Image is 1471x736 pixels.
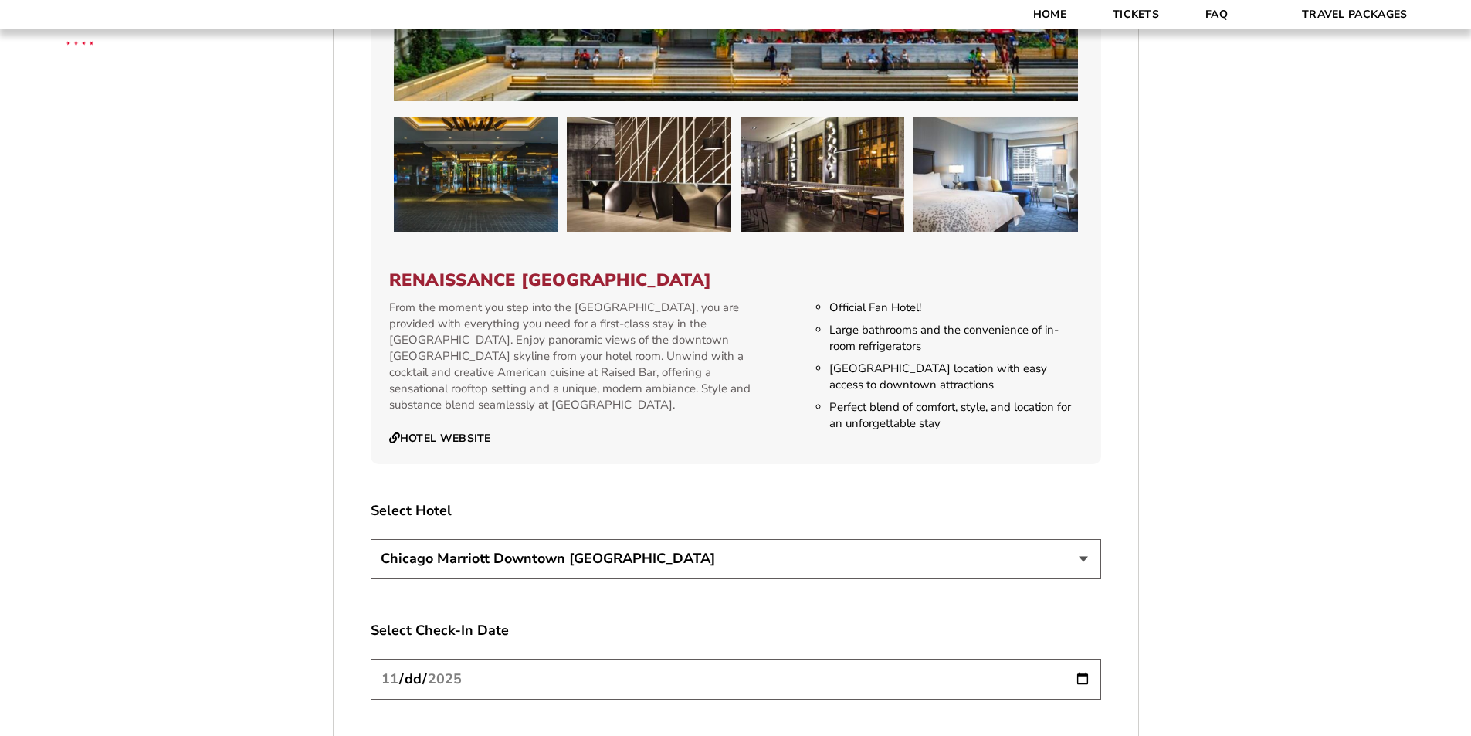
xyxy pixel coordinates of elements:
li: Perfect blend of comfort, style, and location for an unforgettable stay [829,399,1082,432]
p: From the moment you step into the [GEOGRAPHIC_DATA], you are provided with everything you need fo... [389,300,759,413]
a: Hotel Website [389,432,491,446]
img: Renaissance Chicago Downtown Hotel [741,117,905,232]
label: Select Hotel [371,501,1101,521]
img: Renaissance Chicago Downtown Hotel [567,117,731,232]
li: Large bathrooms and the convenience of in-room refrigerators [829,322,1082,354]
img: Renaissance Chicago Downtown Hotel [394,117,558,232]
li: [GEOGRAPHIC_DATA] location with easy access to downtown attractions [829,361,1082,393]
li: Official Fan Hotel! [829,300,1082,316]
h3: Renaissance [GEOGRAPHIC_DATA] [389,270,1083,290]
img: Renaissance Chicago Downtown Hotel [913,117,1078,232]
label: Select Check-In Date [371,621,1101,640]
img: CBS Sports Thanksgiving Classic [46,8,114,75]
